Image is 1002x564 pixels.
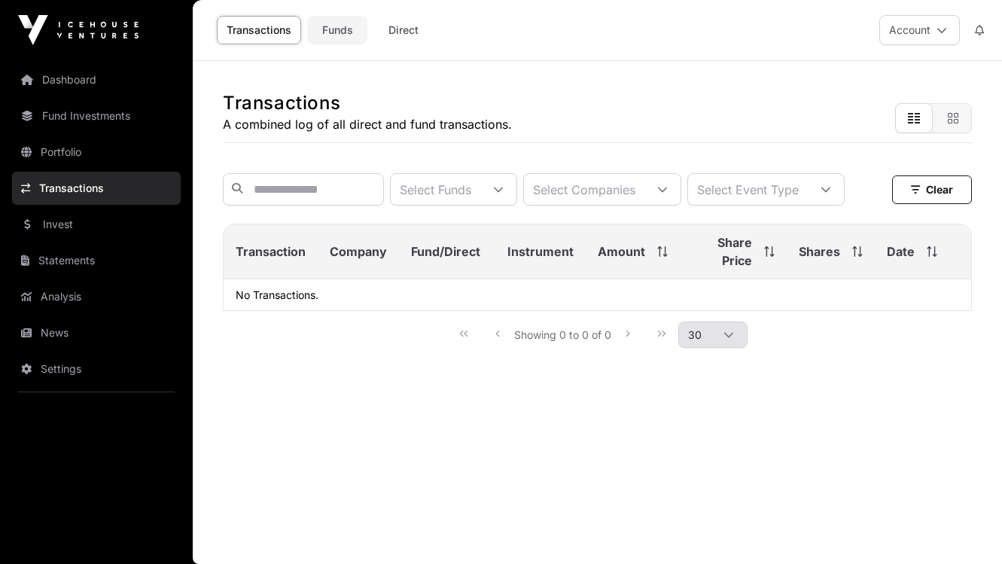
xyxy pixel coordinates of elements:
[524,174,644,205] div: Select Companies
[12,172,181,205] a: Transactions
[224,279,971,311] td: No Transactions.
[373,16,434,44] a: Direct
[514,328,611,341] span: Showing 0 to 0 of 0
[892,175,972,204] button: Clear
[887,242,915,261] span: Date
[12,244,181,277] a: Statements
[927,492,1002,564] iframe: Chat Widget
[598,242,645,261] span: Amount
[12,208,181,241] a: Invest
[12,63,181,96] a: Dashboard
[692,233,752,270] span: Share Price
[411,242,480,261] span: Fund/Direct
[879,15,960,45] button: Account
[688,174,808,205] div: Select Event Type
[12,352,181,386] a: Settings
[217,16,301,44] a: Transactions
[223,91,512,115] h1: Transactions
[799,242,840,261] span: Shares
[12,136,181,169] a: Portfolio
[330,242,387,261] span: Company
[12,280,181,313] a: Analysis
[236,242,306,261] span: Transaction
[18,15,139,45] img: Icehouse Ventures Logo
[307,16,367,44] a: Funds
[12,316,181,349] a: News
[507,242,574,261] span: Instrument
[223,115,512,133] p: A combined log of all direct and fund transactions.
[12,99,181,133] a: Fund Investments
[391,174,480,205] div: Select Funds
